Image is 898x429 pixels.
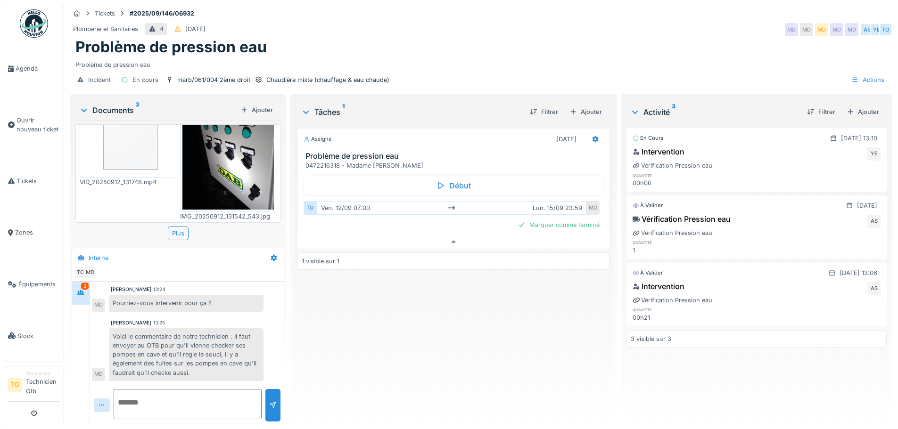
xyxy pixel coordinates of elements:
[109,328,264,381] div: Voici le commentaire de notre technicien : Il faut envoyer au OTB pour qu'il vienne checker ses p...
[4,95,64,155] a: Ouvrir nouveau ticket
[803,105,839,118] div: Filtrer
[867,282,881,295] div: AS
[16,116,60,134] span: Ouvrir nouveau ticket
[81,283,89,290] div: 3
[26,370,60,399] li: Technicien Otb
[566,105,606,118] div: Ajouter
[633,178,713,187] div: 00h00
[633,296,712,305] div: Vérification Pression eau
[867,215,881,228] div: AS
[785,23,798,36] div: MD
[111,319,151,326] div: [PERSON_NAME]
[88,75,111,84] div: Incident
[556,135,577,144] div: [DATE]
[17,332,60,340] span: Stock
[633,239,713,245] h6: quantité
[305,152,605,161] h3: Problème de pression eau
[633,281,684,292] div: Intervention
[153,319,165,326] div: 13:25
[633,213,731,225] div: Vérification Pression eau
[304,135,332,143] div: Assigné
[342,106,345,118] sup: 1
[92,368,105,381] div: MD
[586,201,600,215] div: MD
[18,280,60,289] span: Équipements
[16,64,60,73] span: Agenda
[841,134,877,143] div: [DATE] 13:10
[672,106,676,118] sup: 3
[867,147,881,161] div: YE
[92,299,105,312] div: MD
[15,228,60,237] span: Zones
[111,286,151,293] div: [PERSON_NAME]
[83,266,97,279] div: MD
[20,9,48,38] img: Badge_color-CXgf-gQk.svg
[136,105,140,116] sup: 2
[526,105,562,118] div: Filtrer
[633,202,663,210] div: À valider
[633,307,713,313] h6: quantité
[633,246,713,255] div: 1
[631,334,671,343] div: 3 visible sur 3
[870,23,883,36] div: YE
[633,228,712,237] div: Vérification Pression eau
[514,219,603,231] div: Marquer comme terminé
[109,295,264,311] div: Pourriez-vous intervenir pour ça ?
[4,155,64,207] a: Tickets
[8,378,22,392] li: TO
[75,38,267,56] h1: Problème de pression eau
[633,269,663,277] div: À valider
[180,212,277,221] div: IMG_20250912_131542_543.jpg
[633,134,663,142] div: En cours
[182,87,274,209] img: 8frxye6xxczt3ydecf3ayo4ucla8
[8,370,60,402] a: TO TechnicienTechnicien Otb
[16,177,60,186] span: Tickets
[79,105,237,116] div: Documents
[630,106,799,118] div: Activité
[82,87,174,175] img: 84750757-fdcc6f00-afbb-11ea-908a-1074b026b06b.png
[633,161,712,170] div: Vérification Pression eau
[132,75,158,84] div: En cours
[237,104,277,116] div: Ajouter
[843,105,883,118] div: Ajouter
[73,24,138,33] div: Plomberie et Sanitaires
[266,75,389,84] div: Chaudière mixte (chauffage & eau chaude)
[4,310,64,362] a: Stock
[857,201,877,210] div: [DATE]
[815,23,828,36] div: MD
[317,201,586,215] div: ven. 12/09 07:00 lun. 15/09 23:59
[4,43,64,95] a: Agenda
[185,24,206,33] div: [DATE]
[860,23,873,36] div: AS
[301,106,522,118] div: Tâches
[847,73,889,87] div: Actions
[4,207,64,259] a: Zones
[845,23,858,36] div: MD
[304,201,317,215] div: TO
[633,313,713,322] div: 00h21
[80,178,176,186] div: VID_20250912_131748.mp4
[75,57,887,69] div: Problème de pression eau
[302,257,339,266] div: 1 visible sur 1
[168,227,189,240] div: Plus
[830,23,843,36] div: MD
[126,9,198,18] strong: #2025/09/146/06932
[74,266,87,279] div: TO
[305,161,605,170] div: 0472216318 - Madame [PERSON_NAME]
[95,9,115,18] div: Tickets
[177,75,250,84] div: marb/061/004 2ème droit
[879,23,892,36] div: TO
[840,268,877,277] div: [DATE] 13:06
[153,286,165,293] div: 13:24
[633,172,713,178] h6: quantité
[304,176,603,195] div: Début
[26,370,60,377] div: Technicien
[160,24,164,33] div: 4
[633,146,684,157] div: Intervention
[800,23,813,36] div: MD
[4,259,64,310] a: Équipements
[89,253,108,262] div: Interne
